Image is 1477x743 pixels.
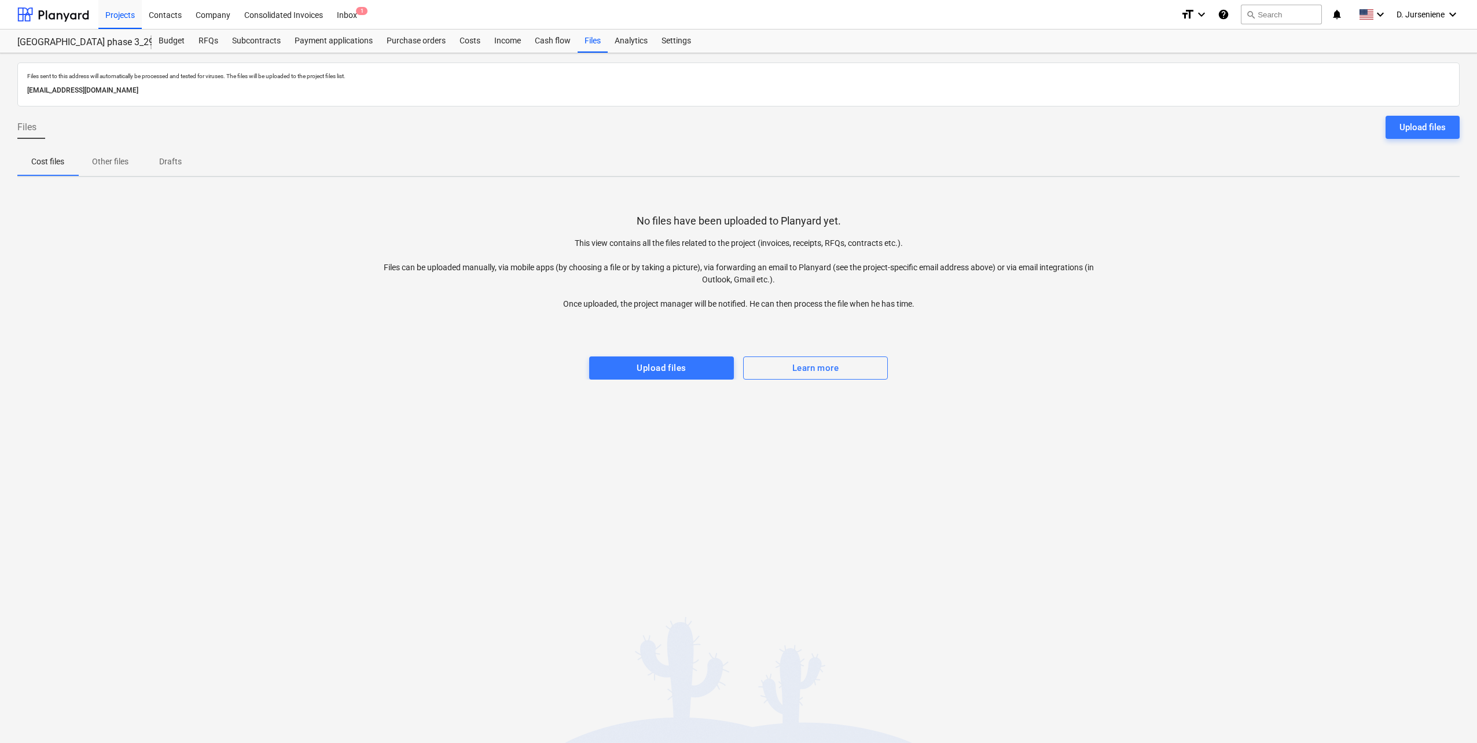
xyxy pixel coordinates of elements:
[1399,120,1446,135] div: Upload files
[27,72,1450,80] p: Files sent to this address will automatically be processed and tested for viruses. The files will...
[356,7,368,15] span: 1
[27,84,1450,97] p: [EMAIL_ADDRESS][DOMAIN_NAME]
[288,30,380,53] a: Payment applications
[637,361,686,376] div: Upload files
[31,156,64,168] p: Cost files
[192,30,225,53] a: RFQs
[156,156,184,168] p: Drafts
[637,214,841,228] p: No files have been uploaded to Planyard yet.
[378,237,1099,310] p: This view contains all the files related to the project (invoices, receipts, RFQs, contracts etc....
[743,356,888,380] button: Learn more
[92,156,128,168] p: Other files
[380,30,453,53] a: Purchase orders
[453,30,487,53] a: Costs
[655,30,698,53] a: Settings
[17,120,36,134] span: Files
[1419,687,1477,743] iframe: Chat Widget
[528,30,578,53] a: Cash flow
[17,36,138,49] div: [GEOGRAPHIC_DATA] phase 3_2901993/2901994/2901995
[487,30,528,53] a: Income
[608,30,655,53] a: Analytics
[589,356,734,380] button: Upload files
[1386,116,1460,139] button: Upload files
[225,30,288,53] a: Subcontracts
[578,30,608,53] a: Files
[792,361,839,376] div: Learn more
[152,30,192,53] a: Budget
